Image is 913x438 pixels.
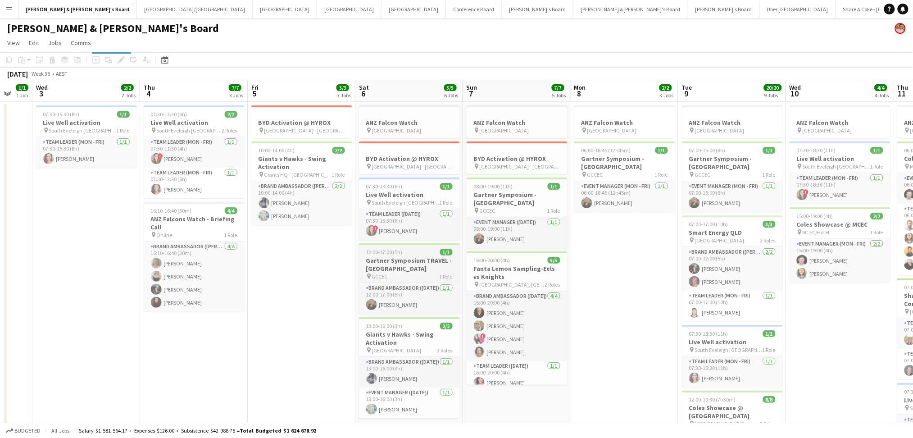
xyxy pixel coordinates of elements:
[502,0,573,18] button: [PERSON_NAME]'s Board
[14,428,41,434] span: Budgeted
[137,0,253,18] button: [GEOGRAPHIC_DATA]/[GEOGRAPHIC_DATA]
[760,0,836,18] button: Uber [GEOGRAPHIC_DATA]
[573,0,688,18] button: [PERSON_NAME] & [PERSON_NAME]'s Board
[317,0,382,18] button: [GEOGRAPHIC_DATA]
[240,427,316,434] span: Total Budgeted $1 624 678.92
[382,0,446,18] button: [GEOGRAPHIC_DATA]
[5,426,42,436] button: Budgeted
[253,0,317,18] button: [GEOGRAPHIC_DATA]
[688,0,760,18] button: [PERSON_NAME]'s Board
[50,427,71,434] span: All jobs
[895,23,906,34] app-user-avatar: Arrence Torres
[18,0,137,18] button: [PERSON_NAME] & [PERSON_NAME]'s Board
[446,0,502,18] button: Conference Board
[79,427,316,434] div: Salary $1 581 564.17 + Expenses $126.00 + Subsistence $42 988.75 =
